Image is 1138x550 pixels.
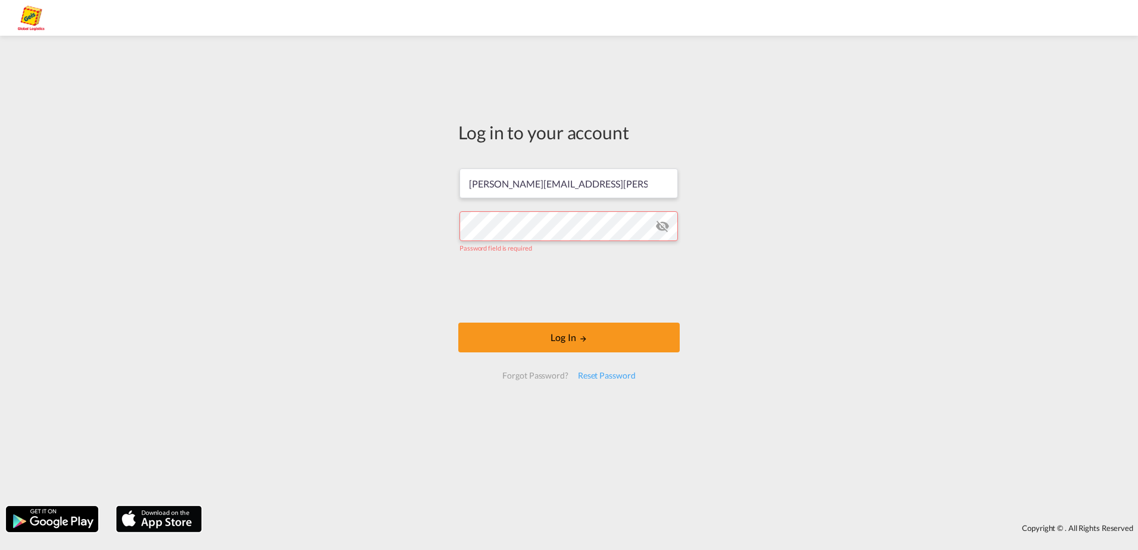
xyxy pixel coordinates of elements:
[655,219,670,233] md-icon: icon-eye-off
[459,168,678,198] input: Enter email/phone number
[459,244,532,252] span: Password field is required
[458,120,680,145] div: Log in to your account
[208,518,1138,538] div: Copyright © . All Rights Reserved
[5,505,99,533] img: google.png
[115,505,203,533] img: apple.png
[498,365,573,386] div: Forgot Password?
[18,5,45,32] img: a2a4a140666c11eeab5485e577415959.png
[458,323,680,352] button: LOGIN
[479,264,659,311] iframe: reCAPTCHA
[573,365,640,386] div: Reset Password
